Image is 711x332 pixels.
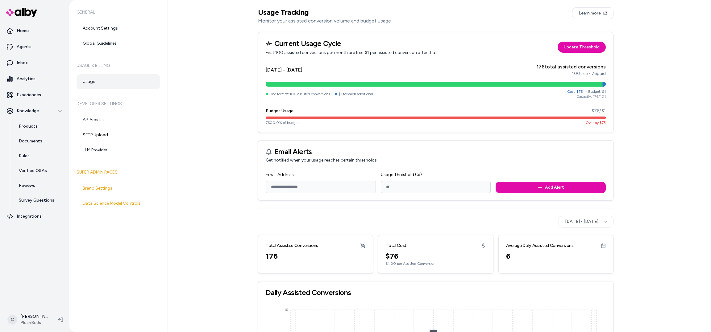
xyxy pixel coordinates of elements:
p: Monitor your assisted conversion volume and budget usage [258,17,391,25]
h6: Super Admin Pages [77,164,160,181]
div: 176 [266,251,365,261]
span: C [7,315,17,325]
a: Agents [2,39,67,54]
p: Experiences [17,92,41,98]
span: Over by $ 75 [586,121,606,125]
p: First 100 assisted conversions per month are free. $1 per assisted conversion after that. [266,50,438,56]
p: Inbox [17,60,28,66]
a: Survey Questions [13,193,67,208]
h3: Current Usage Cycle [266,40,438,47]
h3: Daily Assisted Conversions [266,289,606,296]
h3: Average Daily Assisted Conversions [506,243,574,249]
label: Usage Threshold (%) [381,172,422,177]
div: 176 total assisted conversions [537,63,606,71]
a: SFTP Upload [77,128,160,142]
a: Brand Settings [77,181,160,196]
p: Rules [19,153,30,159]
a: Products [13,119,67,134]
p: Reviews [19,182,35,189]
a: LLM Provider [77,143,160,158]
span: $1 for each additional [339,92,373,96]
a: API Access [77,113,160,127]
a: Experiences [2,88,67,102]
h3: Email Alerts [274,148,312,155]
a: Integrations [2,209,67,224]
a: Inbox [2,55,67,70]
span: • Budget: $ 1 [585,89,606,94]
tspan: 16 [284,308,288,312]
h6: Developer Settings [77,95,160,113]
a: Reviews [13,178,67,193]
a: Account Settings [77,21,160,36]
a: Learn more [572,7,613,19]
p: Get notified when your usage reaches certain thresholds [266,157,606,163]
h6: General [77,4,160,21]
img: alby Logo [6,8,37,17]
p: Verified Q&As [19,168,47,174]
span: PlushBeds [20,320,48,326]
p: Products [19,123,38,129]
h3: Total Assisted Conversions [266,243,318,249]
p: Documents [19,138,42,144]
p: Knowledge [17,108,39,114]
h2: Usage Tracking [258,7,391,17]
span: $ 76 / $ 1 [592,108,606,114]
span: Free for first 100 assisted conversions [269,92,330,96]
div: 6 [506,251,606,261]
a: Global Guidelines [77,36,160,51]
span: 7600.0 % of budget [266,120,299,125]
h3: Total Cost [386,243,407,249]
div: $1.00 per Assisted Conversion [386,261,485,266]
button: Knowledge [2,104,67,118]
a: Usage [77,74,160,89]
a: Verified Q&As [13,163,67,178]
button: Add Alert [496,182,606,193]
a: Documents [13,134,67,149]
button: C[PERSON_NAME]PlushBeds [4,310,53,330]
a: Home [2,23,67,38]
div: $ 76 [386,251,485,261]
p: Integrations [17,213,42,219]
p: Analytics [17,76,35,82]
div: Capacity: 176 / 101 [567,94,606,99]
p: Agents [17,44,31,50]
span: Budget Usage [266,108,293,114]
span: Cost: $ 76 [567,89,583,94]
h4: [DATE] - [DATE] [266,66,302,74]
h6: Usage & Billing [77,57,160,74]
a: Update Threshold [558,42,606,53]
div: 100 free • 76 paid [537,71,606,77]
a: Rules [13,149,67,163]
p: [PERSON_NAME] [20,314,48,320]
label: Email Address [266,172,294,177]
p: Home [17,28,29,34]
p: Survey Questions [19,197,54,203]
button: [DATE] - [DATE] [559,216,613,227]
a: Analytics [2,72,67,86]
a: Data Science Model Controls [77,196,160,211]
